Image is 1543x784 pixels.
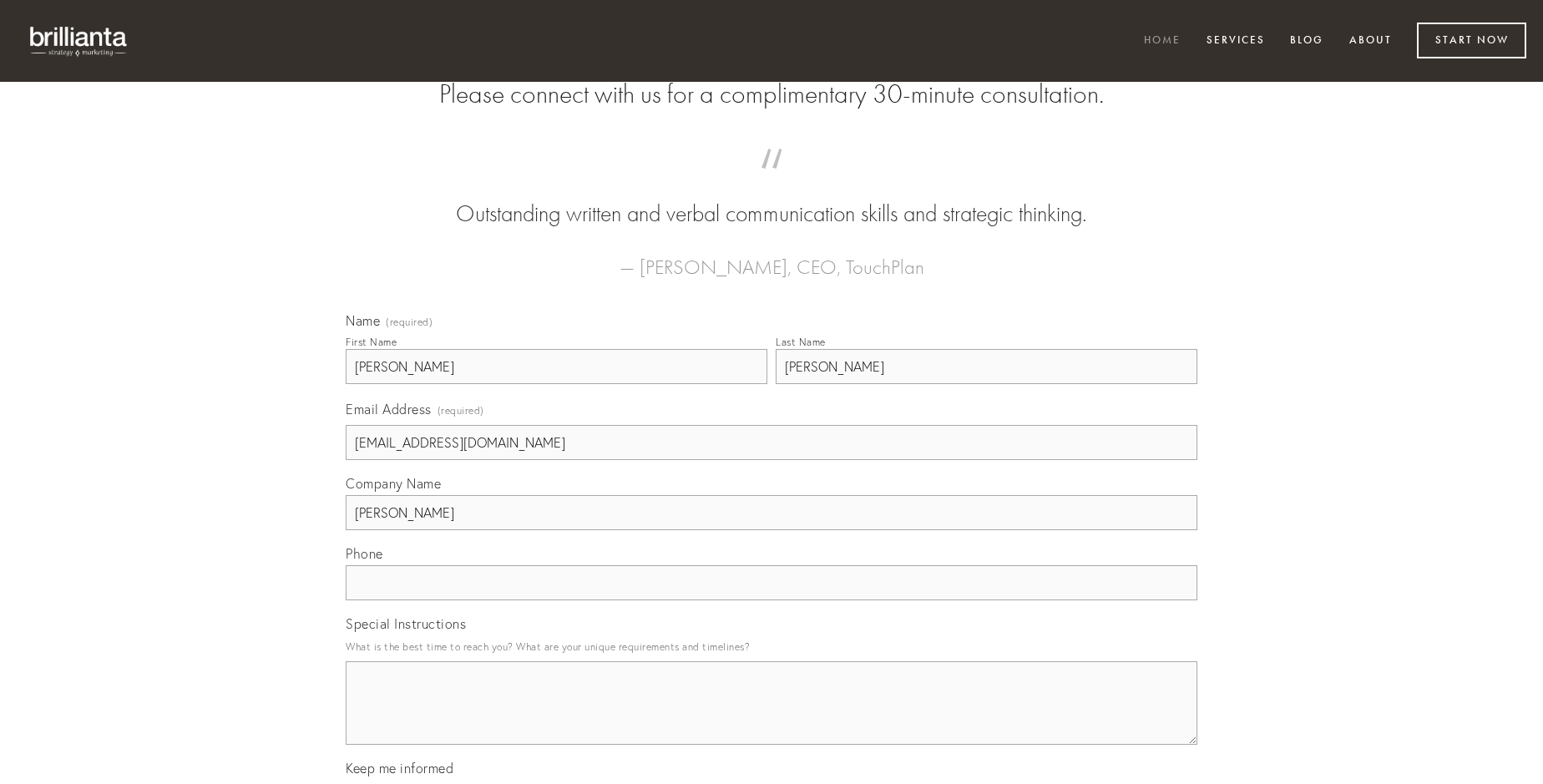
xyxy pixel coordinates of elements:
blockquote: Outstanding written and verbal communication skills and strategic thinking. [372,165,1171,230]
span: (required) [438,399,484,422]
span: Special Instructions [346,615,466,632]
span: “ [372,165,1171,198]
a: Home [1133,28,1191,55]
span: Keep me informed [346,760,453,776]
figcaption: — [PERSON_NAME], CEO, TouchPlan [372,230,1171,284]
span: (required) [386,317,433,327]
a: Start Now [1417,23,1526,58]
div: First Name [346,336,397,348]
a: About [1338,28,1403,55]
h2: Please connect with us for a complimentary 30-minute consultation. [346,78,1197,110]
div: Last Name [776,336,826,348]
span: Name [346,312,380,329]
img: brillianta - research, strategy, marketing [17,17,142,65]
a: Services [1196,28,1276,55]
p: What is the best time to reach you? What are your unique requirements and timelines? [346,635,1197,658]
span: Email Address [346,401,432,417]
span: Phone [346,545,383,562]
a: Blog [1279,28,1334,55]
span: Company Name [346,475,441,492]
